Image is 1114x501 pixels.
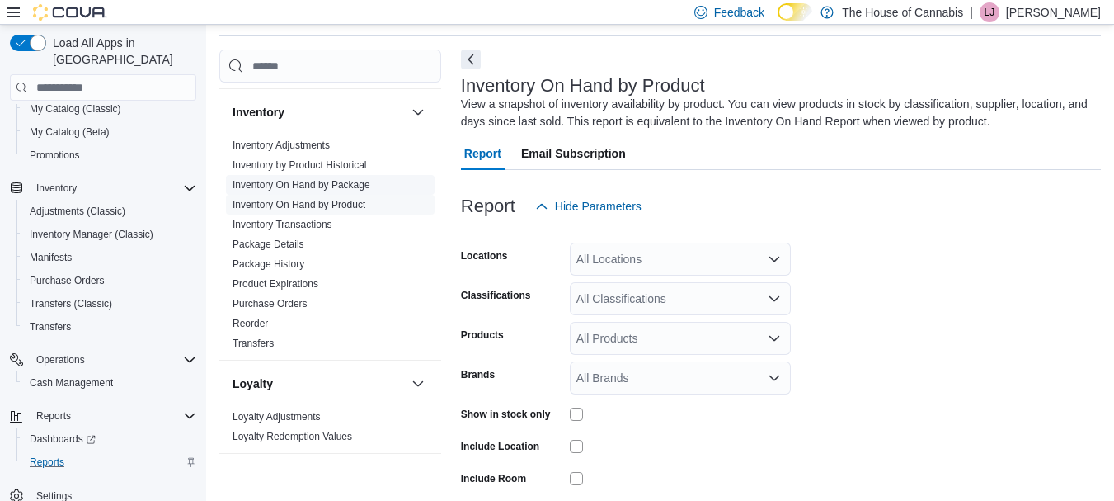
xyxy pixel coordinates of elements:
[233,258,304,270] a: Package History
[23,373,196,393] span: Cash Management
[30,297,112,310] span: Transfers (Classic)
[16,269,203,292] button: Purchase Orders
[23,201,132,221] a: Adjustments (Classic)
[30,456,64,469] span: Reports
[233,218,332,231] span: Inventory Transactions
[233,178,370,191] span: Inventory On Hand by Package
[461,196,515,216] h3: Report
[16,371,203,395] button: Cash Management
[233,337,274,350] span: Transfers
[521,137,626,170] span: Email Subscription
[461,76,705,96] h3: Inventory On Hand by Product
[16,246,203,269] button: Manifests
[461,50,481,69] button: Next
[30,228,153,241] span: Inventory Manager (Classic)
[30,205,125,218] span: Adjustments (Classic)
[16,144,203,167] button: Promotions
[30,125,110,139] span: My Catalog (Beta)
[233,317,268,330] span: Reorder
[233,297,308,310] span: Purchase Orders
[233,104,405,121] button: Inventory
[36,182,77,195] span: Inventory
[23,225,196,244] span: Inventory Manager (Classic)
[30,376,113,390] span: Cash Management
[30,350,92,370] button: Operations
[30,406,78,426] button: Reports
[233,219,332,230] a: Inventory Transactions
[233,159,367,171] a: Inventory by Product Historical
[23,452,71,472] a: Reports
[16,223,203,246] button: Inventory Manager (Classic)
[23,122,116,142] a: My Catalog (Beta)
[980,2,999,22] div: Liam Jefferson
[233,431,352,442] a: Loyalty Redemption Values
[36,409,71,423] span: Reports
[23,429,102,449] a: Dashboards
[233,318,268,329] a: Reorder
[461,96,1093,130] div: View a snapshot of inventory availability by product. You can view products in stock by classific...
[23,452,196,472] span: Reports
[30,251,72,264] span: Manifests
[233,277,318,291] span: Product Expirations
[233,198,365,211] span: Inventory On Hand by Product
[233,139,330,151] a: Inventory Adjustments
[768,253,781,266] button: Open list of options
[233,258,304,271] span: Package History
[23,225,160,244] a: Inventory Manager (Classic)
[23,99,196,119] span: My Catalog (Classic)
[233,139,330,152] span: Inventory Adjustments
[23,317,78,337] a: Transfers
[778,3,812,21] input: Dark Mode
[233,158,367,172] span: Inventory by Product Historical
[408,102,428,122] button: Inventory
[1006,2,1101,22] p: [PERSON_NAME]
[16,121,203,144] button: My Catalog (Beta)
[23,99,128,119] a: My Catalog (Classic)
[23,271,196,291] span: Purchase Orders
[464,137,501,170] span: Report
[219,135,441,360] div: Inventory
[30,406,196,426] span: Reports
[30,350,196,370] span: Operations
[23,317,196,337] span: Transfers
[23,248,196,267] span: Manifests
[23,145,196,165] span: Promotions
[30,320,71,333] span: Transfers
[36,353,85,366] span: Operations
[30,432,96,446] span: Dashboards
[30,149,80,162] span: Promotions
[23,294,196,314] span: Transfers (Classic)
[233,179,370,191] a: Inventory On Hand by Package
[233,376,405,392] button: Loyalty
[23,201,196,221] span: Adjustments (Classic)
[16,97,203,121] button: My Catalog (Classic)
[23,122,196,142] span: My Catalog (Beta)
[3,404,203,428] button: Reports
[461,289,531,302] label: Classifications
[461,408,551,421] label: Show in stock only
[30,102,121,116] span: My Catalog (Classic)
[970,2,973,22] p: |
[985,2,995,22] span: LJ
[23,429,196,449] span: Dashboards
[23,373,120,393] a: Cash Management
[233,199,365,210] a: Inventory On Hand by Product
[529,190,648,223] button: Hide Parameters
[23,145,87,165] a: Promotions
[46,35,196,68] span: Load All Apps in [GEOGRAPHIC_DATA]
[768,292,781,305] button: Open list of options
[233,410,321,423] span: Loyalty Adjustments
[16,428,203,451] a: Dashboards
[23,248,78,267] a: Manifests
[233,104,284,121] h3: Inventory
[23,271,111,291] a: Purchase Orders
[233,239,304,250] a: Package Details
[555,198,642,215] span: Hide Parameters
[16,292,203,315] button: Transfers (Classic)
[461,472,526,485] label: Include Room
[461,440,539,453] label: Include Location
[461,328,504,342] label: Products
[233,278,318,290] a: Product Expirations
[16,200,203,223] button: Adjustments (Classic)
